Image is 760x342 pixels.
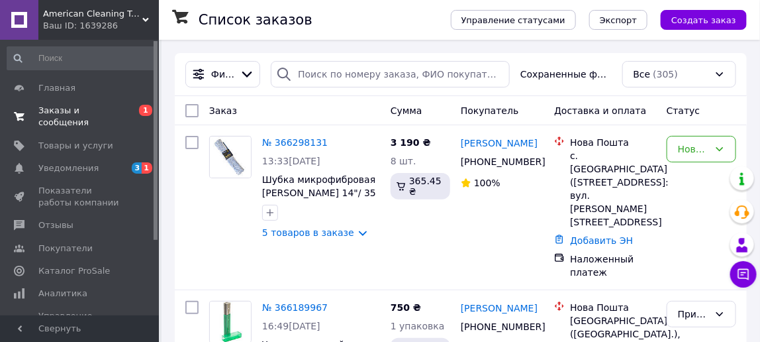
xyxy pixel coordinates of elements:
[461,302,538,315] a: [PERSON_NAME]
[570,136,656,149] div: Нова Пошта
[262,174,376,225] a: Шубка микрофибровая [PERSON_NAME] 14"/ 35 см для мойки окон, цвет синий
[391,105,422,116] span: Сумма
[38,82,75,94] span: Главная
[262,156,320,166] span: 13:33[DATE]
[458,317,535,336] div: [PHONE_NUMBER]
[43,20,159,32] div: Ваш ID: 1639286
[634,68,651,81] span: Все
[38,140,113,152] span: Товары и услуги
[391,302,421,313] span: 750 ₴
[461,137,538,150] a: [PERSON_NAME]
[209,136,252,178] a: Фото товару
[570,149,656,229] div: с. [GEOGRAPHIC_DATA] ([STREET_ADDRESS]: вул. [PERSON_NAME][STREET_ADDRESS]
[271,61,510,87] input: Поиск по номеру заказа, ФИО покупателя, номеру телефона, Email, номеру накладной
[554,105,646,116] span: Доставка и оплата
[589,10,647,30] button: Экспорт
[262,302,328,313] a: № 366189967
[38,219,73,231] span: Отзывы
[671,15,736,25] span: Создать заказ
[139,105,152,116] span: 1
[458,152,535,171] div: [PHONE_NUMBER]
[653,69,678,80] span: (305)
[678,307,709,321] div: Принят
[667,105,700,116] span: Статус
[38,243,93,255] span: Покупатели
[461,15,565,25] span: Управление статусами
[570,235,633,246] a: Добавить ЭН
[461,105,519,116] span: Покупатель
[38,185,122,209] span: Показатели работы компании
[391,173,450,199] div: 365.45 ₴
[199,12,312,28] h1: Список заказов
[451,10,576,30] button: Управление статусами
[38,310,122,334] span: Управление сайтом
[520,68,611,81] span: Сохраненные фильтры:
[570,253,656,279] div: Наложенный платеж
[474,178,500,188] span: 100%
[38,288,87,300] span: Аналитика
[211,68,234,81] span: Фильтры
[391,321,445,331] span: 1 упаковка
[262,227,354,238] a: 5 товаров в заказе
[391,137,431,148] span: 3 190 ₴
[600,15,637,25] span: Экспорт
[38,105,122,129] span: Заказы и сообщения
[262,137,328,148] a: № 366298131
[647,14,747,25] a: Создать заказ
[391,156,416,166] span: 8 шт.
[38,265,110,277] span: Каталог ProSale
[262,321,320,331] span: 16:49[DATE]
[678,142,709,156] div: Новый
[142,162,152,174] span: 1
[43,8,142,20] span: American Cleaning Technologies Ukraine
[730,261,757,288] button: Чат с покупателем
[661,10,747,30] button: Создать заказ
[570,301,656,314] div: Нова Пошта
[38,162,99,174] span: Уведомления
[209,105,237,116] span: Заказ
[7,46,156,70] input: Поиск
[210,137,251,178] img: Фото товару
[132,162,142,174] span: 3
